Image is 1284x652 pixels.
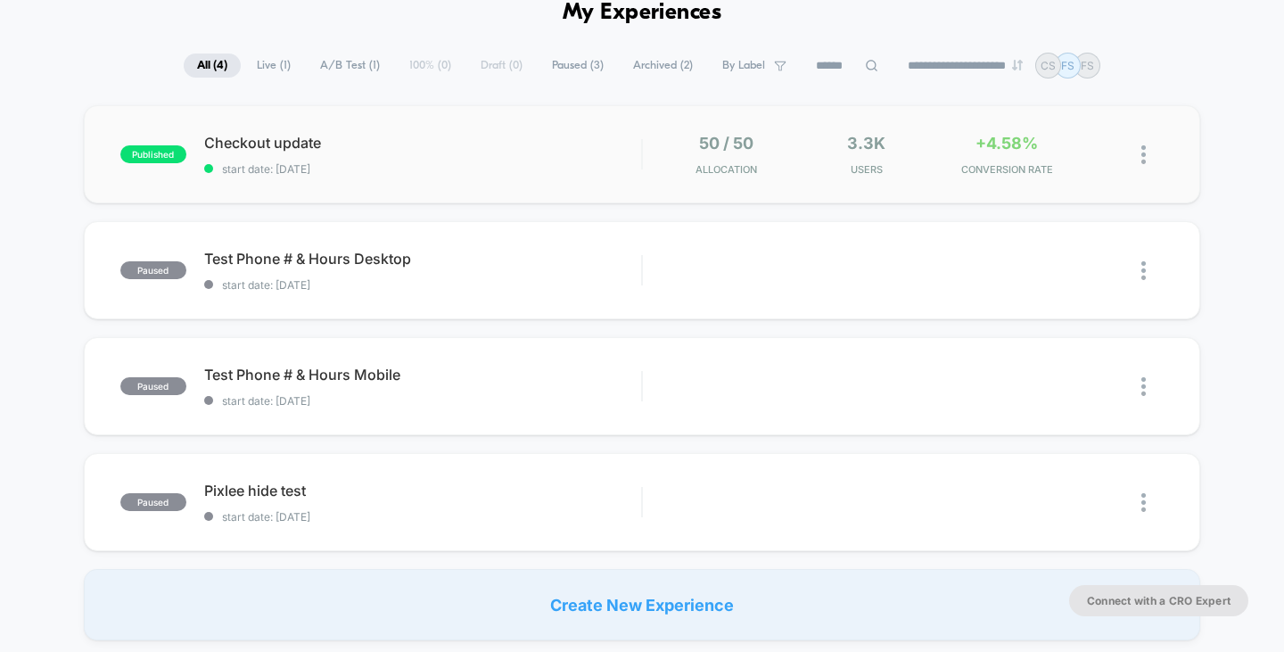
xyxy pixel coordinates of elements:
[204,278,642,292] span: start date: [DATE]
[204,366,642,384] span: Test Phone # & Hours Mobile
[120,261,186,279] span: paused
[620,54,706,78] span: Archived ( 2 )
[975,134,1038,153] span: +4.58%
[307,54,393,78] span: A/B Test ( 1 )
[204,134,642,152] span: Checkout update
[204,510,642,524] span: start date: [DATE]
[942,163,1073,176] span: CONVERSION RATE
[204,394,642,408] span: start date: [DATE]
[1141,493,1146,512] img: close
[204,482,642,499] span: Pixlee hide test
[1081,59,1094,72] p: FS
[539,54,617,78] span: Paused ( 3 )
[1141,261,1146,280] img: close
[722,59,765,72] span: By Label
[120,493,186,511] span: paused
[204,250,642,268] span: Test Phone # & Hours Desktop
[204,162,642,176] span: start date: [DATE]
[1061,59,1074,72] p: FS
[1012,60,1023,70] img: end
[695,163,757,176] span: Allocation
[1069,585,1248,616] button: Connect with a CRO Expert
[120,377,186,395] span: paused
[184,54,241,78] span: All ( 4 )
[1141,145,1146,164] img: close
[84,569,1201,640] div: Create New Experience
[243,54,304,78] span: Live ( 1 )
[1141,377,1146,396] img: close
[801,163,932,176] span: Users
[699,134,753,153] span: 50 / 50
[120,145,186,163] span: published
[847,134,885,153] span: 3.3k
[1041,59,1056,72] p: CS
